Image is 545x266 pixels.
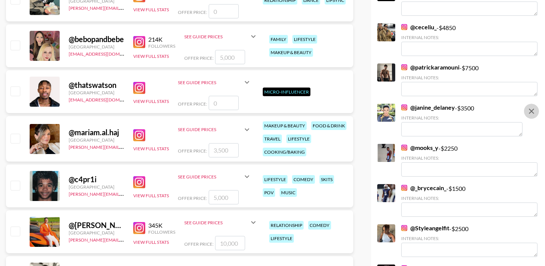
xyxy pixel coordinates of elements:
[401,184,537,217] div: - $ 1500
[178,121,251,139] div: See Guide Prices
[69,143,180,150] a: [PERSON_NAME][EMAIL_ADDRESS][DOMAIN_NAME]
[178,195,207,201] span: Offer Price:
[401,23,537,56] div: - $ 4850
[401,63,537,96] div: - $ 7500
[69,137,124,143] div: [GEOGRAPHIC_DATA]
[401,104,522,136] div: - $ 3500
[133,98,169,104] button: View Full Stats
[69,50,144,57] a: [EMAIL_ADDRESS][DOMAIN_NAME]
[209,96,239,110] input: 0
[401,104,407,110] img: Instagram
[401,155,537,161] div: Internal Notes:
[148,43,175,49] div: Followers
[401,224,537,257] div: - $ 2500
[133,53,169,59] button: View Full Stats
[184,220,249,225] div: See Guide Prices
[133,146,169,151] button: View Full Stats
[269,221,304,230] div: relationship
[178,9,207,15] span: Offer Price:
[401,35,537,40] div: Internal Notes:
[401,144,438,151] a: @mooks_y
[311,121,346,130] div: food & drink
[263,135,282,143] div: travel
[148,222,175,229] div: 345K
[69,35,124,44] div: @ bebopandbebe
[178,73,251,91] div: See Guide Prices
[178,174,242,180] div: See Guide Prices
[178,101,207,107] span: Offer Price:
[401,225,407,231] img: Instagram
[69,190,180,197] a: [PERSON_NAME][EMAIL_ADDRESS][DOMAIN_NAME]
[184,241,214,247] span: Offer Price:
[263,175,288,184] div: lifestyle
[184,213,258,231] div: See Guide Prices
[69,4,180,11] a: [PERSON_NAME][EMAIL_ADDRESS][DOMAIN_NAME]
[69,221,124,230] div: @ [PERSON_NAME].[PERSON_NAME]
[401,104,455,111] a: @janine_delaney
[133,176,145,188] img: Instagram
[401,75,537,80] div: Internal Notes:
[133,129,145,141] img: Instagram
[69,175,124,184] div: @ c4pr1i
[401,184,446,192] a: @_brycecain_
[209,4,239,18] input: 0
[401,144,537,177] div: - $ 2250
[133,193,169,198] button: View Full Stats
[184,27,258,45] div: See Guide Prices
[263,188,275,197] div: pov
[69,44,124,50] div: [GEOGRAPHIC_DATA]
[184,55,214,61] span: Offer Price:
[401,236,537,241] div: Internal Notes:
[524,104,539,119] button: remove
[69,90,124,95] div: [GEOGRAPHIC_DATA]
[148,36,175,43] div: 214K
[69,80,124,90] div: @ thatswatson
[401,24,407,30] img: Instagram
[263,121,307,130] div: makeup & beauty
[269,234,294,243] div: lifestyle
[69,230,124,236] div: [GEOGRAPHIC_DATA]
[133,222,145,234] img: Instagram
[133,82,145,94] img: Instagram
[269,35,288,44] div: family
[178,80,242,85] div: See Guide Prices
[401,115,522,121] div: Internal Notes:
[133,36,145,48] img: Instagram
[178,148,207,154] span: Offer Price:
[286,135,311,143] div: lifestyle
[209,143,239,157] input: 3,500
[292,175,315,184] div: comedy
[308,221,331,230] div: comedy
[69,95,144,103] a: [EMAIL_ADDRESS][DOMAIN_NAME]
[215,50,245,64] input: 5,000
[69,128,124,137] div: @ mariam.al.haj
[148,229,175,235] div: Followers
[69,236,180,243] a: [PERSON_NAME][EMAIL_ADDRESS][DOMAIN_NAME]
[178,127,242,132] div: See Guide Prices
[215,236,245,250] input: 10,000
[319,175,334,184] div: skits
[292,35,317,44] div: lifestyle
[209,190,239,204] input: 5,000
[401,64,407,70] img: Instagram
[401,224,449,232] a: @Styleangelfit
[269,48,313,57] div: makeup & beauty
[401,145,407,151] img: Instagram
[401,185,407,191] img: Instagram
[401,63,459,71] a: @patrickaramouni
[280,188,297,197] div: music
[184,34,249,39] div: See Guide Prices
[263,148,306,156] div: cooking/baking
[401,23,437,31] a: @ceceliu_
[69,184,124,190] div: [GEOGRAPHIC_DATA]
[133,239,169,245] button: View Full Stats
[263,88,310,96] div: Micro-Influencer
[133,7,169,12] button: View Full Stats
[178,168,251,186] div: See Guide Prices
[401,195,537,201] div: Internal Notes:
